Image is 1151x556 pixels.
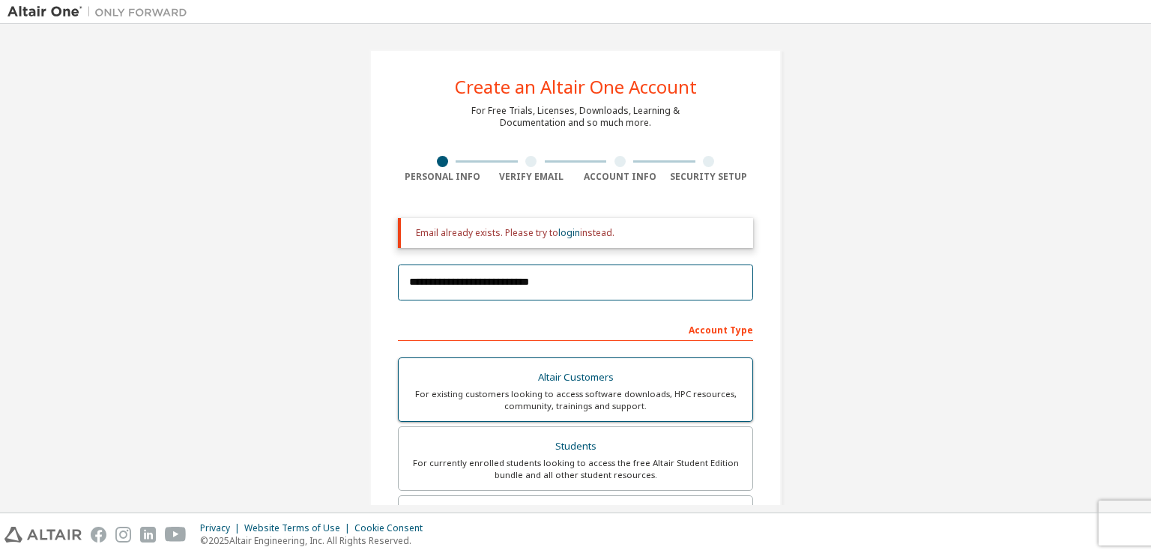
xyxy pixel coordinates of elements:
img: altair_logo.svg [4,527,82,543]
img: instagram.svg [115,527,131,543]
div: Altair Customers [408,367,743,388]
div: Cookie Consent [354,522,432,534]
img: facebook.svg [91,527,106,543]
a: login [558,226,580,239]
div: Account Info [575,171,665,183]
div: Create an Altair One Account [455,78,697,96]
img: linkedin.svg [140,527,156,543]
div: Account Type [398,317,753,341]
div: For currently enrolled students looking to access the free Altair Student Edition bundle and all ... [408,457,743,481]
div: Website Terms of Use [244,522,354,534]
img: youtube.svg [165,527,187,543]
div: Security Setup [665,171,754,183]
div: Personal Info [398,171,487,183]
div: Students [408,436,743,457]
div: Email already exists. Please try to instead. [416,227,741,239]
div: For Free Trials, Licenses, Downloads, Learning & Documentation and so much more. [471,105,680,129]
img: Altair One [7,4,195,19]
p: © 2025 Altair Engineering, Inc. All Rights Reserved. [200,534,432,547]
div: Verify Email [487,171,576,183]
div: For existing customers looking to access software downloads, HPC resources, community, trainings ... [408,388,743,412]
div: Faculty [408,505,743,526]
div: Privacy [200,522,244,534]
